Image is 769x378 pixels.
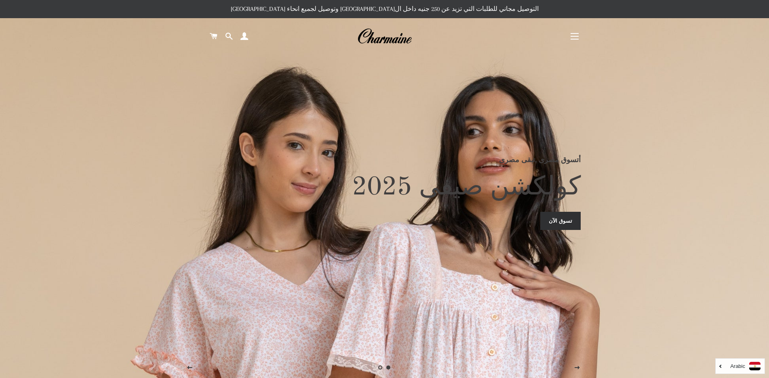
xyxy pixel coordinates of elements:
p: أتسوق مصرى ,تبقى مصرى [188,154,581,165]
button: الصفحه السابقة [179,358,200,378]
img: Charmaine Egypt [357,27,412,45]
a: الصفحه 1current [385,363,393,372]
a: تحميل الصور 2 [377,363,385,372]
h2: كولكشن صيفى 2025 [188,171,581,204]
a: Arabic [720,362,761,370]
i: Arabic [730,363,745,369]
button: الصفحه التالية [567,358,587,378]
a: تسوق الآن [540,212,581,230]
